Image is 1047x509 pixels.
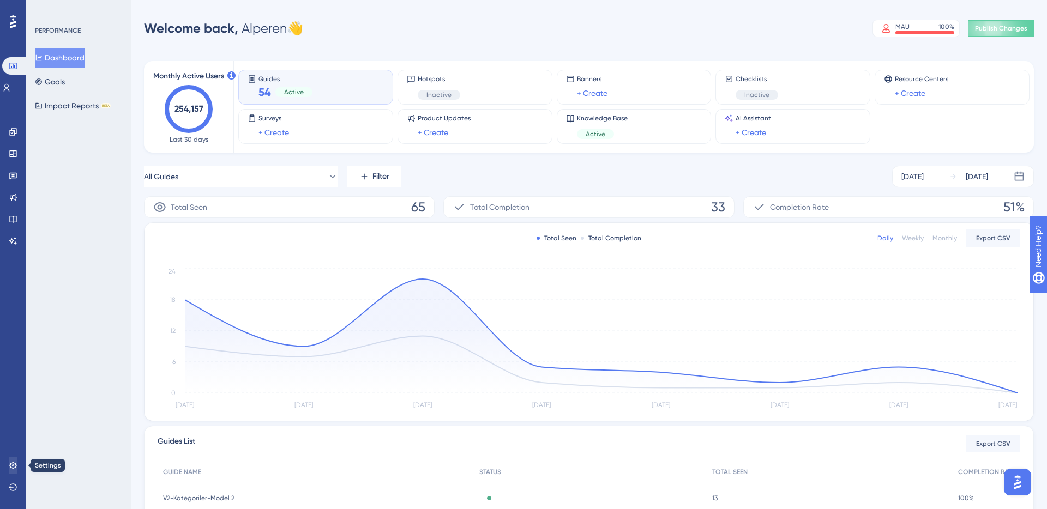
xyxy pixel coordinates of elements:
[736,114,771,123] span: AI Assistant
[418,126,448,139] a: + Create
[35,26,81,35] div: PERFORMANCE
[736,126,766,139] a: + Create
[901,170,924,183] div: [DATE]
[101,103,111,108] div: BETA
[902,234,924,243] div: Weekly
[170,296,176,304] tspan: 18
[171,389,176,397] tspan: 0
[895,87,925,100] a: + Create
[426,90,452,99] span: Inactive
[153,70,224,83] span: Monthly Active Users
[577,114,628,123] span: Knowledge Base
[170,327,176,335] tspan: 12
[144,166,338,187] button: All Guides
[938,22,954,31] div: 100 %
[958,468,1015,476] span: COMPLETION RATE
[966,229,1020,247] button: Export CSV
[958,494,974,502] span: 100%
[652,401,670,409] tspan: [DATE]
[35,48,85,68] button: Dashboard
[176,401,194,409] tspan: [DATE]
[144,20,238,36] span: Welcome back,
[932,234,957,243] div: Monthly
[35,96,111,116] button: Impact ReportsBETA
[258,126,289,139] a: + Create
[479,468,501,476] span: STATUS
[163,494,234,502] span: V2-Kategoriler-Model 2
[712,468,748,476] span: TOTAL SEEN
[258,114,289,123] span: Surveys
[158,435,195,452] span: Guides List
[976,234,1010,243] span: Export CSV
[712,494,718,502] span: 13
[284,88,304,96] span: Active
[163,468,201,476] span: GUIDE NAME
[711,198,725,216] span: 33
[347,166,401,187] button: Filter
[581,234,641,243] div: Total Completion
[170,135,208,144] span: Last 30 days
[586,130,605,138] span: Active
[966,435,1020,452] button: Export CSV
[968,20,1034,37] button: Publish Changes
[736,75,778,83] span: Checklists
[895,22,910,31] div: MAU
[171,201,207,214] span: Total Seen
[1001,466,1034,499] iframe: UserGuiding AI Assistant Launcher
[771,401,789,409] tspan: [DATE]
[169,268,176,275] tspan: 24
[577,87,607,100] a: + Create
[975,24,1027,33] span: Publish Changes
[35,72,65,92] button: Goals
[770,201,829,214] span: Completion Rate
[413,401,432,409] tspan: [DATE]
[889,401,908,409] tspan: [DATE]
[577,75,607,83] span: Banners
[372,170,389,183] span: Filter
[258,75,312,82] span: Guides
[976,439,1010,448] span: Export CSV
[998,401,1017,409] tspan: [DATE]
[470,201,529,214] span: Total Completion
[744,90,769,99] span: Inactive
[877,234,893,243] div: Daily
[966,170,988,183] div: [DATE]
[144,20,303,37] div: Alperen 👋
[895,75,948,83] span: Resource Centers
[258,84,271,100] span: 54
[411,198,425,216] span: 65
[26,3,68,16] span: Need Help?
[174,104,203,114] text: 254,157
[172,358,176,366] tspan: 6
[537,234,576,243] div: Total Seen
[418,114,471,123] span: Product Updates
[144,170,178,183] span: All Guides
[1003,198,1025,216] span: 51%
[532,401,551,409] tspan: [DATE]
[418,75,460,83] span: Hotspots
[294,401,313,409] tspan: [DATE]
